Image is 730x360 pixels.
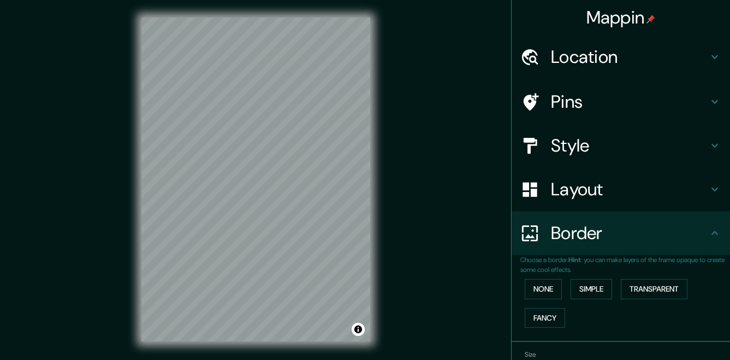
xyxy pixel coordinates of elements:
iframe: Help widget launcher [633,317,718,348]
div: Style [512,124,730,167]
h4: Layout [551,178,708,200]
label: Size [525,350,536,359]
h4: Pins [551,91,708,113]
div: Layout [512,167,730,211]
h4: Style [551,135,708,156]
div: Pins [512,80,730,124]
h4: Border [551,222,708,244]
button: Transparent [621,279,687,299]
h4: Mappin [586,7,656,28]
button: None [525,279,562,299]
button: Simple [571,279,612,299]
h4: Location [551,46,708,68]
p: Choose a border. : you can make layers of the frame opaque to create some cool effects. [520,255,730,275]
div: Location [512,35,730,79]
canvas: Map [141,18,370,341]
button: Fancy [525,308,565,328]
button: Toggle attribution [352,323,365,336]
img: pin-icon.png [646,15,655,24]
b: Hint [568,256,581,264]
div: Border [512,211,730,255]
